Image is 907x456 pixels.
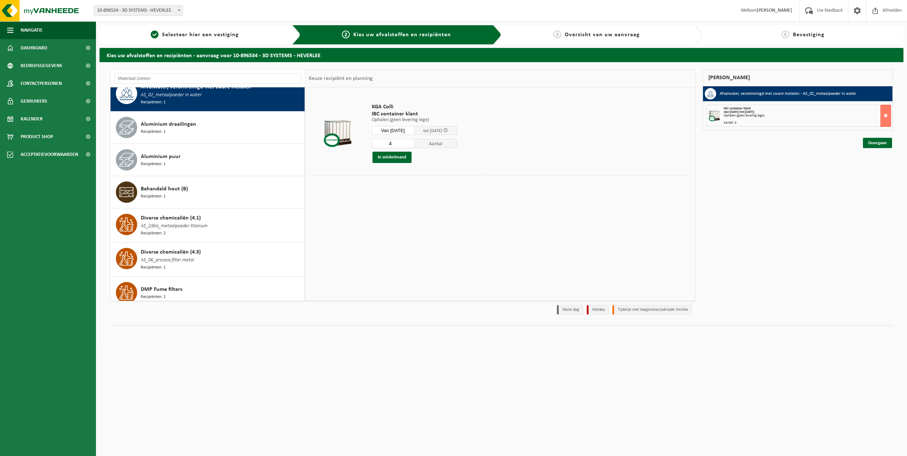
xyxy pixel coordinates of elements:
span: tot [DATE] [423,129,442,133]
span: Gebruikers [21,92,47,110]
span: 2 [342,31,350,38]
button: Aluminium draailingen Recipiënten: 1 [111,112,305,144]
span: IBC container klant [724,107,751,110]
button: In winkelmand [372,152,412,163]
li: Holiday [587,305,609,315]
button: Behandeld hout (B) Recipiënten: 1 [111,176,305,208]
span: Recipiënten: 1 [141,264,166,271]
span: Recipiënten: 1 [141,193,166,200]
div: Keuze recipiënt en planning [305,70,376,87]
span: Kies uw afvalstoffen en recipiënten [353,32,451,38]
div: [PERSON_NAME] [703,69,893,86]
span: Selecteer hier een vestiging [162,32,239,38]
span: 10-896534 - 3D SYSTEMS - HEVERLEE [94,6,183,16]
span: AS_02_metaalpoeder in water [141,91,202,99]
strong: Van [DATE] tot [DATE] [724,110,754,114]
span: Diverse chemicaliën (4.3) [141,248,201,256]
span: Aluminium draailingen [141,120,196,129]
li: Vaste dag [557,305,583,315]
span: Diverse chemicaliën (4.1) [141,214,201,222]
h3: Afvalwater, verontreinigd met zware metalen - AS_02_metaalpoeder in water [720,88,856,99]
strong: [PERSON_NAME] [757,8,792,13]
input: Selecteer datum [372,126,414,135]
h2: Kies uw afvalstoffen en recipiënten - aanvraag voor 10-896534 - 3D SYSTEMS - HEVERLEE [100,48,903,62]
span: AS_06_process filter metal [141,256,194,264]
span: Aluminium puur [141,152,181,161]
span: Kalender [21,110,43,128]
div: Ophalen (geen levering lege) [724,114,891,118]
span: Product Shop [21,128,53,146]
span: 10-896534 - 3D SYSTEMS - HEVERLEE [94,5,183,16]
span: Recipiënten: 2 [141,230,166,237]
span: 4 [782,31,789,38]
span: Recipiënten: 1 [141,99,166,106]
span: IBC container klant [372,110,457,118]
span: Overzicht van uw aanvraag [565,32,640,38]
button: Diverse chemicaliën (4.3) AS_06_process filter metal Recipiënten: 1 [111,243,305,277]
span: Recipiënten: 1 [141,129,166,135]
span: Behandeld hout (B) [141,185,188,193]
span: Bedrijfsgegevens [21,57,62,75]
li: Tijdelijk niet toegestaan/période limitée [612,305,692,315]
button: Diverse chemicaliën (4.1) AS_23bis_metaalpoeder titanium Recipiënten: 2 [111,208,305,243]
span: 1 [151,31,159,38]
span: Contactpersonen [21,75,62,92]
button: Afvalwater, verontreinigd met zware metalen AS_02_metaalpoeder in water Recipiënten: 1 [111,77,305,112]
span: Recipiënten: 1 [141,161,166,168]
span: KGA Colli [372,103,457,110]
span: DMP Fume filters [141,285,182,294]
button: DMP Fume filters Recipiënten: 1 [111,277,305,309]
span: Acceptatievoorwaarden [21,146,78,163]
a: Doorgaan [863,138,892,148]
span: Recipiënten: 1 [141,294,166,300]
span: AS_23bis_metaalpoeder titanium [141,222,208,230]
p: Ophalen (geen levering lege) [372,118,457,123]
div: Aantal: 4 [724,121,891,125]
a: 1Selecteer hier een vestiging [103,31,286,39]
button: Aluminium puur Recipiënten: 1 [111,144,305,176]
span: Navigatie [21,21,43,39]
span: 3 [553,31,561,38]
span: Aantal [414,139,457,148]
input: Materiaal zoeken [114,73,301,84]
span: Dashboard [21,39,47,57]
span: Bevestiging [793,32,825,38]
